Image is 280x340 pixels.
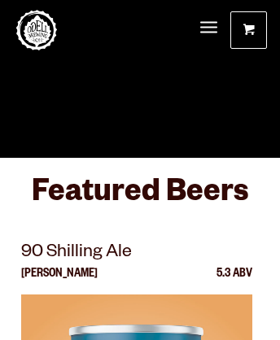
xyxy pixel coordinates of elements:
p: 90 Shilling Ale [21,239,252,268]
a: Odell Home [16,10,57,50]
h3: Featured Beers [21,174,259,224]
a: Menu [200,11,217,46]
p: 5.3 ABV [217,268,252,294]
p: [PERSON_NAME] [21,268,98,294]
